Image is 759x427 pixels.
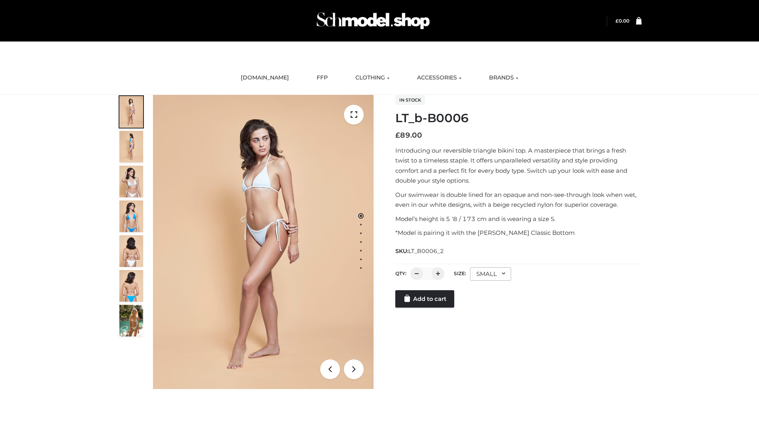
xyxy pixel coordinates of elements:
[395,131,422,140] bdi: 89.00
[616,18,619,24] span: £
[314,5,432,36] img: Schmodel Admin 964
[616,18,629,24] bdi: 0.00
[153,95,374,389] img: LT_b-B0006
[119,166,143,197] img: ArielClassicBikiniTop_CloudNine_AzureSky_OW114ECO_3-scaled.jpg
[395,246,445,256] span: SKU:
[119,305,143,336] img: Arieltop_CloudNine_AzureSky2.jpg
[119,235,143,267] img: ArielClassicBikiniTop_CloudNine_AzureSky_OW114ECO_7-scaled.jpg
[395,290,454,308] a: Add to cart
[483,69,524,87] a: BRANDS
[119,270,143,302] img: ArielClassicBikiniTop_CloudNine_AzureSky_OW114ECO_8-scaled.jpg
[235,69,295,87] a: [DOMAIN_NAME]
[470,267,511,281] div: SMALL
[395,111,642,125] h1: LT_b-B0006
[616,18,629,24] a: £0.00
[395,145,642,186] p: Introducing our reversible triangle bikini top. A masterpiece that brings a fresh twist to a time...
[311,69,334,87] a: FFP
[349,69,395,87] a: CLOTHING
[408,248,444,255] span: LT_B0006_2
[395,95,425,105] span: In stock
[119,131,143,162] img: ArielClassicBikiniTop_CloudNine_AzureSky_OW114ECO_2-scaled.jpg
[395,228,642,238] p: *Model is pairing it with the [PERSON_NAME] Classic Bottom
[119,96,143,128] img: ArielClassicBikiniTop_CloudNine_AzureSky_OW114ECO_1-scaled.jpg
[395,131,400,140] span: £
[411,69,467,87] a: ACCESSORIES
[119,200,143,232] img: ArielClassicBikiniTop_CloudNine_AzureSky_OW114ECO_4-scaled.jpg
[454,270,466,276] label: Size:
[395,270,406,276] label: QTY:
[395,190,642,210] p: Our swimwear is double lined for an opaque and non-see-through look when wet, even in our white d...
[395,214,642,224] p: Model’s height is 5 ‘8 / 173 cm and is wearing a size S.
